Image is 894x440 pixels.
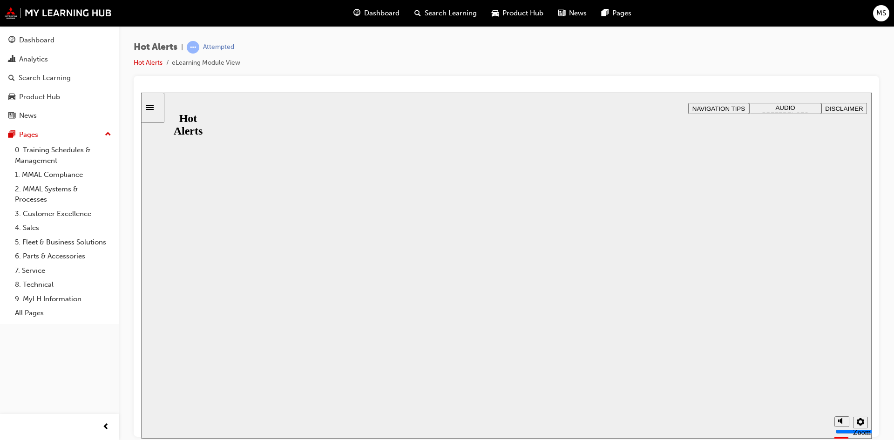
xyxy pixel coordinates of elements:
[172,58,240,68] li: eLearning Module View
[594,4,639,23] a: pages-iconPages
[346,4,407,23] a: guage-iconDashboard
[4,30,115,126] button: DashboardAnalyticsSearch LearningProduct HubNews
[425,8,477,19] span: Search Learning
[4,51,115,68] a: Analytics
[11,306,115,320] a: All Pages
[4,126,115,143] button: Pages
[569,8,587,19] span: News
[689,316,726,346] div: misc controls
[612,8,631,19] span: Pages
[8,36,15,45] span: guage-icon
[105,129,111,141] span: up-icon
[134,59,163,67] a: Hot Alerts
[876,8,886,19] span: MS
[11,292,115,306] a: 9. MyLH Information
[693,324,708,334] button: Mute (Ctrl+Alt+M)
[11,264,115,278] a: 7. Service
[484,4,551,23] a: car-iconProduct Hub
[8,131,15,139] span: pages-icon
[8,74,15,82] span: search-icon
[19,92,60,102] div: Product Hub
[19,35,54,46] div: Dashboard
[11,143,115,168] a: 0. Training Schedules & Management
[492,7,499,19] span: car-icon
[4,69,115,87] a: Search Learning
[102,421,109,433] span: prev-icon
[11,182,115,207] a: 2. MMAL Systems & Processes
[11,207,115,221] a: 3. Customer Excellence
[551,4,594,23] a: news-iconNews
[19,73,71,83] div: Search Learning
[414,7,421,19] span: search-icon
[11,278,115,292] a: 8. Technical
[712,324,727,336] button: Settings
[19,54,48,65] div: Analytics
[11,249,115,264] a: 6. Parts & Accessories
[684,13,722,20] span: DISCLAIMER
[4,107,115,124] a: News
[873,5,889,21] button: MS
[8,93,15,102] span: car-icon
[712,336,730,360] label: Zoom to fit
[19,129,38,140] div: Pages
[558,7,565,19] span: news-icon
[19,110,37,121] div: News
[8,55,15,64] span: chart-icon
[551,13,604,20] span: NAVIGATION TIPS
[4,88,115,106] a: Product Hub
[187,41,199,54] span: learningRecordVerb_ATTEMPT-icon
[694,335,754,343] input: volume
[11,168,115,182] a: 1. MMAL Compliance
[8,112,15,120] span: news-icon
[11,235,115,250] a: 5. Fleet & Business Solutions
[353,7,360,19] span: guage-icon
[621,12,668,26] span: AUDIO PREFERENCES
[407,4,484,23] a: search-iconSearch Learning
[4,32,115,49] a: Dashboard
[502,8,543,19] span: Product Hub
[364,8,400,19] span: Dashboard
[203,43,234,52] div: Attempted
[5,7,112,19] img: mmal
[11,221,115,235] a: 4. Sales
[181,42,183,53] span: |
[134,42,177,53] span: Hot Alerts
[602,7,609,19] span: pages-icon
